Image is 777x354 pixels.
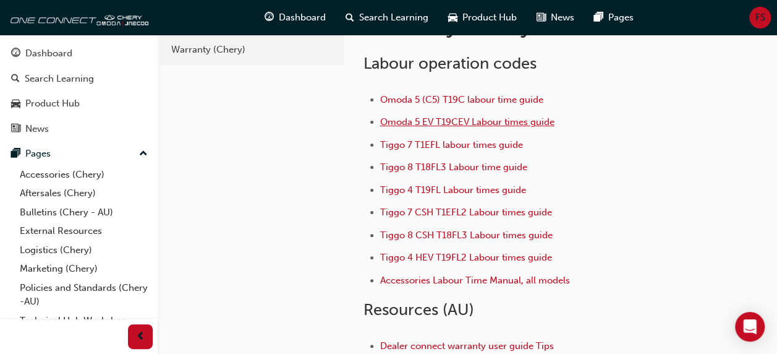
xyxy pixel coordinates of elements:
[359,11,428,25] span: Search Learning
[11,98,20,110] span: car-icon
[15,184,153,203] a: Aftersales (Chery)
[11,74,20,85] span: search-icon
[171,43,333,57] div: Warranty (Chery)
[380,340,554,352] a: Dealer connect warranty user guide Tips
[749,7,771,28] button: FS
[380,162,527,173] a: Tiggo 8 T18FL3 Labour time guide
[5,92,153,115] a: Product Hub
[594,10,603,25] span: pages-icon
[25,97,80,111] div: Product Hub
[15,241,153,260] a: Logistics (Chery)
[25,147,51,161] div: Pages
[6,5,148,30] img: oneconnect
[551,11,574,25] span: News
[380,275,570,286] a: Accessories Labour Time Manual, all models
[5,142,153,165] button: Pages
[25,46,72,61] div: Dashboard
[380,94,543,105] a: Omoda 5 (C5) T19C labour time guide
[5,40,153,142] button: DashboardSearch LearningProduct HubNews
[584,5,643,30] a: pages-iconPages
[363,54,537,73] span: Labour operation codes
[438,5,527,30] a: car-iconProduct Hub
[380,207,552,218] a: Tiggo 7 CSH T1EFL2 Labour times guide
[380,252,552,263] a: Tiggo 4 HEV T19FL2 Labour times guide
[11,124,20,135] span: news-icon
[462,11,517,25] span: Product Hub
[265,10,274,25] span: guage-icon
[380,116,554,127] a: Omoda 5 EV T19CEV Labour times guide
[380,230,553,241] a: Tiggo 8 CSH T18FL3 Labour times guide
[11,48,20,59] span: guage-icon
[448,10,457,25] span: car-icon
[15,311,153,344] a: Technical Hub Workshop information
[363,300,474,319] span: Resources (AU)
[537,10,546,25] span: news-icon
[25,72,94,86] div: Search Learning
[136,329,145,345] span: prev-icon
[608,11,634,25] span: Pages
[755,11,765,25] span: FS
[5,118,153,140] a: News
[5,67,153,90] a: Search Learning
[380,139,523,150] a: Tiggo 7 T1EFL labour times guide
[11,149,20,160] span: pages-icon
[279,11,326,25] span: Dashboard
[380,184,526,196] a: Tiggo 4 T19FL Labour times guide
[165,39,339,61] a: Warranty (Chery)
[527,5,584,30] a: news-iconNews
[15,165,153,184] a: Accessories (Chery)
[336,5,438,30] a: search-iconSearch Learning
[25,122,49,136] div: News
[255,5,336,30] a: guage-iconDashboard
[735,312,765,342] div: Open Intercom Messenger
[15,259,153,278] a: Marketing (Chery)
[5,42,153,65] a: Dashboard
[346,10,354,25] span: search-icon
[139,146,148,162] span: up-icon
[15,222,153,241] a: External Resources
[15,203,153,222] a: Bulletins (Chery - AU)
[15,278,153,311] a: Policies and Standards (Chery -AU)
